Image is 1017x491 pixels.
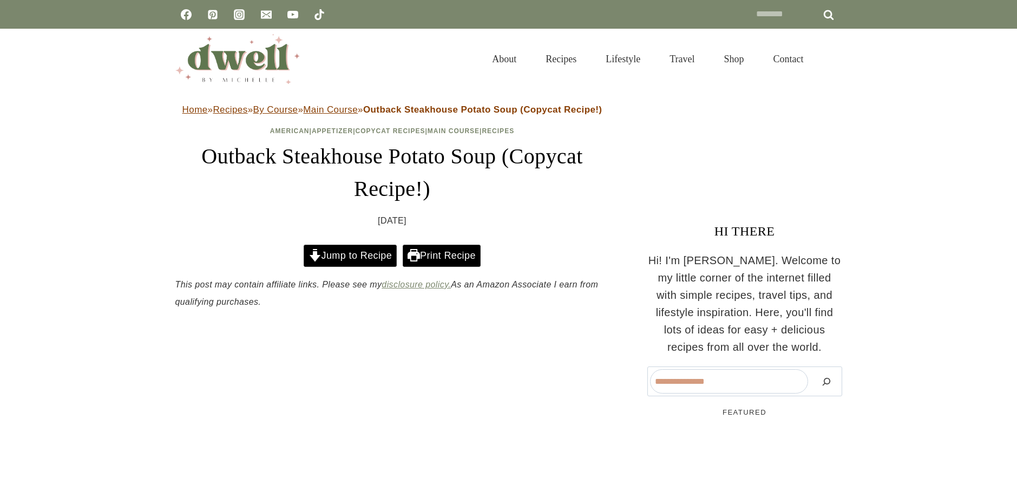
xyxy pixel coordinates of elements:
a: Email [255,4,277,25]
span: | | | | [270,127,514,135]
a: Recipes [482,127,514,135]
time: [DATE] [378,214,406,228]
a: Jump to Recipe [304,245,397,267]
h1: Outback Steakhouse Potato Soup (Copycat Recipe!) [175,140,609,205]
a: Home [182,104,208,115]
a: About [477,42,531,77]
a: TikTok [309,4,330,25]
a: American [270,127,310,135]
a: Appetizer [312,127,353,135]
a: Facebook [175,4,197,25]
a: Main Course [428,127,480,135]
img: DWELL by michelle [175,34,300,84]
span: » » » » [182,104,602,115]
a: Shop [709,42,758,77]
button: View Search Form [824,50,842,68]
a: Copycat Recipes [356,127,425,135]
a: Instagram [228,4,250,25]
p: Hi! I'm [PERSON_NAME]. Welcome to my little corner of the internet filled with simple recipes, tr... [647,252,842,356]
a: Recipes [213,104,247,115]
a: Contact [759,42,818,77]
nav: Primary Navigation [477,42,818,77]
a: Main Course [303,104,358,115]
a: YouTube [282,4,304,25]
a: Print Recipe [403,245,481,267]
a: By Course [253,104,298,115]
a: Travel [655,42,709,77]
a: disclosure policy. [382,280,451,289]
strong: Outback Steakhouse Potato Soup (Copycat Recipe!) [363,104,602,115]
button: Search [813,369,839,394]
a: Lifestyle [591,42,655,77]
a: Pinterest [202,4,224,25]
h3: HI THERE [647,221,842,241]
em: This post may contain affiliate links. Please see my As an Amazon Associate I earn from qualifyin... [175,280,599,306]
h5: FEATURED [647,407,842,418]
a: Recipes [531,42,591,77]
